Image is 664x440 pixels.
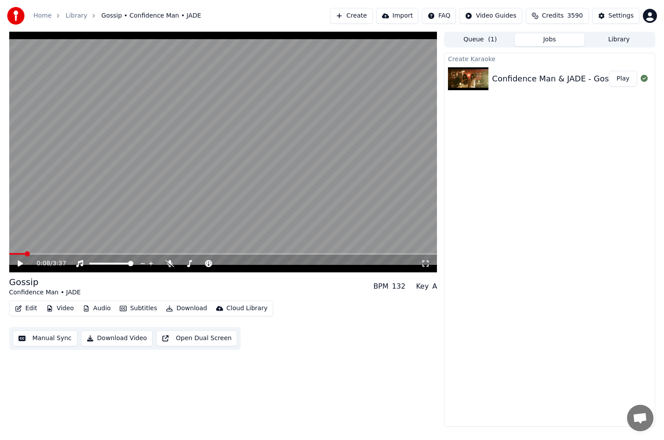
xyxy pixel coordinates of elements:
[13,330,77,346] button: Manual Sync
[515,33,584,46] button: Jobs
[432,281,437,292] div: A
[79,302,114,315] button: Audio
[9,288,81,297] div: Confidence Man • JADE
[567,11,583,20] span: 3590
[116,302,161,315] button: Subtitles
[584,33,654,46] button: Library
[162,302,211,315] button: Download
[627,405,653,431] div: Open chat
[33,11,51,20] a: Home
[526,8,589,24] button: Credits3590
[66,11,87,20] a: Library
[7,7,25,25] img: youka
[373,281,388,292] div: BPM
[33,11,201,20] nav: breadcrumb
[492,73,620,85] div: Confidence Man & JADE - Gossip
[37,259,50,268] span: 0:08
[330,8,373,24] button: Create
[392,281,406,292] div: 132
[52,259,66,268] span: 3:37
[459,8,522,24] button: Video Guides
[592,8,639,24] button: Settings
[227,304,268,313] div: Cloud Library
[542,11,564,20] span: Credits
[609,71,637,87] button: Play
[11,302,41,315] button: Edit
[445,33,515,46] button: Queue
[609,11,634,20] div: Settings
[444,53,654,64] div: Create Karaoke
[43,302,77,315] button: Video
[488,35,497,44] span: ( 1 )
[101,11,201,20] span: Gossip • Confidence Man • JADE
[81,330,153,346] button: Download Video
[416,281,429,292] div: Key
[376,8,418,24] button: Import
[9,276,81,288] div: Gossip
[37,259,58,268] div: /
[422,8,456,24] button: FAQ
[156,330,238,346] button: Open Dual Screen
